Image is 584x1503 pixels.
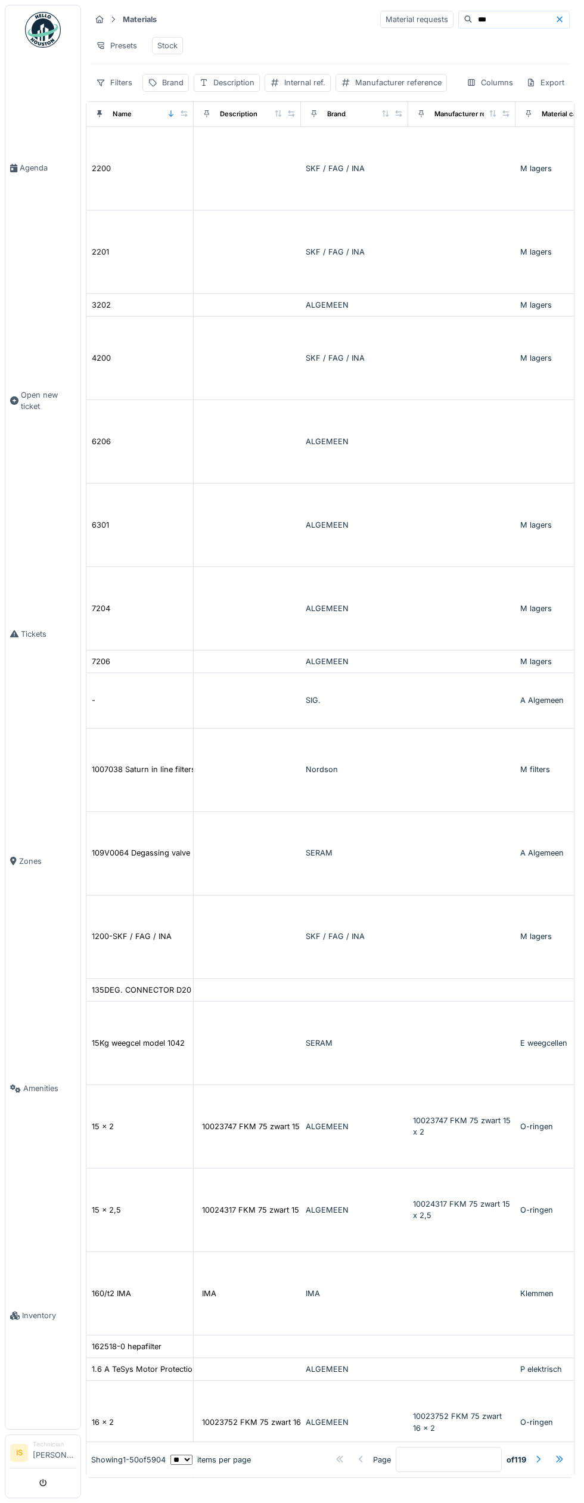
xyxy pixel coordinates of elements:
[92,519,109,531] div: 6301
[92,984,191,996] div: 135DEG. CONNECTOR D20
[413,1198,511,1221] div: 10024317 FKM 75 zwart 15 x 2,5
[306,1121,403,1132] div: ALGEMEEN
[202,1204,321,1216] div: 10024317 FKM 75 zwart 15 x 2,5
[92,764,237,775] div: 1007038 Saturn in line filters value pack
[92,1121,114,1132] div: 15 x 2
[306,163,403,174] div: SKF / FAG / INA
[306,656,403,667] div: ALGEMEEN
[23,1083,76,1094] span: Amenities
[21,628,76,640] span: Tickets
[21,389,76,412] span: Open new ticket
[33,1440,76,1465] li: [PERSON_NAME]
[306,695,403,706] div: SIG.
[92,931,172,942] div: 1200-SKF / FAG / INA
[306,1037,403,1049] div: SERAM
[202,1121,314,1132] div: 10023747 FKM 75 zwart 15 x 2
[19,856,76,867] span: Zones
[162,77,184,88] div: Brand
[306,299,403,311] div: ALGEMEEN
[220,109,257,119] div: Description
[92,163,111,174] div: 2200
[306,764,403,775] div: Nordson
[92,246,109,258] div: 2201
[170,1454,251,1465] div: items per page
[306,1417,403,1428] div: ALGEMEEN
[5,1202,80,1429] a: Inventory
[306,436,403,447] div: ALGEMEEN
[92,352,111,364] div: 4200
[92,1288,131,1299] div: 160/t2 IMA
[92,1204,121,1216] div: 15 x 2,5
[306,352,403,364] div: SKF / FAG / INA
[92,695,95,706] div: -
[92,847,234,859] div: 109V0064 Degassing valve sealing end
[213,77,254,88] div: Description
[380,11,453,28] div: Material requests
[20,162,76,173] span: Agenda
[202,1288,216,1299] div: IMA
[413,1115,511,1138] div: 10023747 FKM 75 zwart 15 x 2
[355,77,442,88] div: Manufacturer reference
[306,1288,403,1299] div: IMA
[113,109,132,119] div: Name
[507,1454,526,1465] strong: of 119
[306,246,403,258] div: SKF / FAG / INA
[91,74,138,91] div: Filters
[33,1440,76,1449] div: Technician
[202,1417,315,1428] div: 10023752 FKM 75 zwart 16 x 2
[92,1417,114,1428] div: 16 x 2
[5,281,80,520] a: Open new ticket
[157,40,178,51] div: Stock
[10,1440,76,1468] a: IS Technician[PERSON_NAME]
[306,603,403,614] div: ALGEMEEN
[92,1037,185,1049] div: 15Kg weegcel model 1042
[413,1411,511,1433] div: 10023752 FKM 75 zwart 16 x 2
[461,74,518,91] div: Columns
[92,299,111,311] div: 3202
[92,656,110,667] div: 7206
[5,54,80,281] a: Agenda
[434,109,512,119] div: Manufacturer reference
[92,436,111,447] div: 6206
[5,975,80,1202] a: Amenities
[10,1444,28,1462] li: IS
[284,77,325,88] div: Internal ref.
[91,37,142,54] div: Presets
[306,519,403,531] div: ALGEMEEN
[306,931,403,942] div: SKF / FAG / INA
[92,1341,161,1352] div: 162518-0 hepafilter
[118,14,161,25] strong: Materials
[5,748,80,975] a: Zones
[373,1454,391,1465] div: Page
[91,1454,166,1465] div: Showing 1 - 50 of 5904
[327,109,346,119] div: Brand
[306,847,403,859] div: SERAM
[22,1310,76,1321] span: Inventory
[92,1363,250,1375] div: 1.6 A TeSys Motor Protection Circuit Breake
[306,1204,403,1216] div: ALGEMEEN
[521,74,570,91] div: Export
[5,520,80,748] a: Tickets
[306,1363,403,1375] div: ALGEMEEN
[25,12,61,48] img: Badge_color-CXgf-gQk.svg
[92,603,110,614] div: 7204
